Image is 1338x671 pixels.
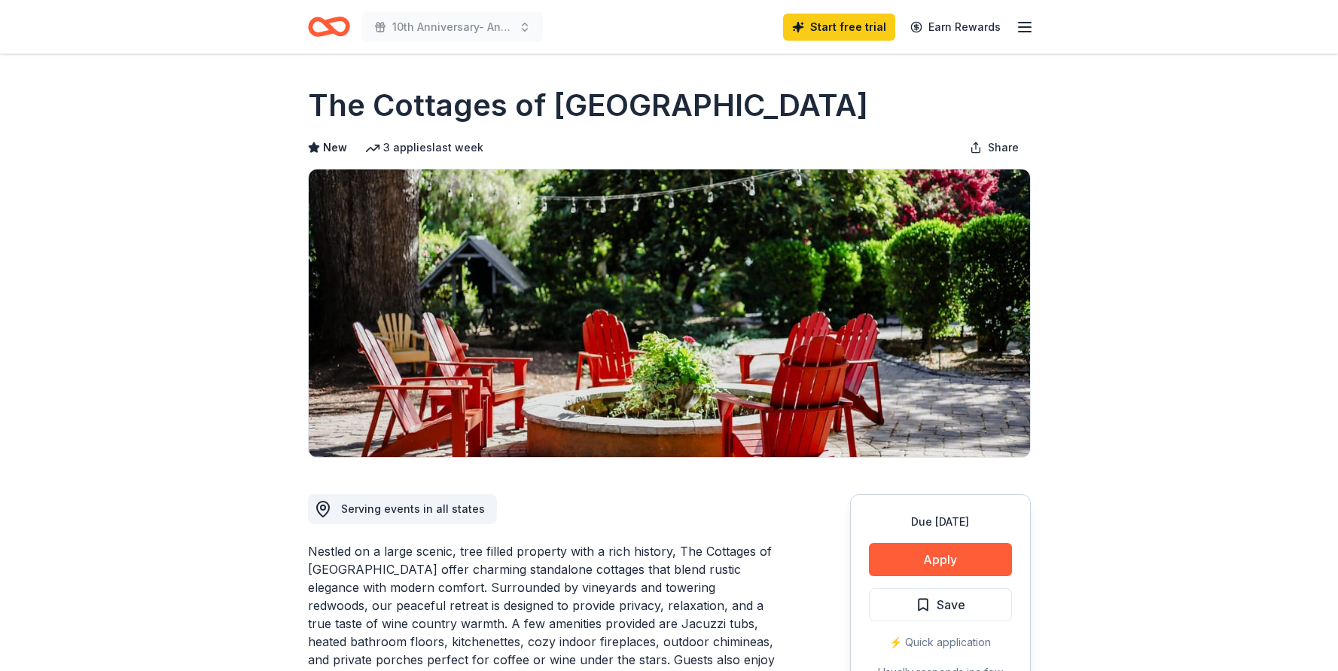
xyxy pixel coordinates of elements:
a: Start free trial [783,14,895,41]
h1: The Cottages of [GEOGRAPHIC_DATA] [308,84,868,127]
button: Apply [869,543,1012,576]
button: Share [958,133,1031,163]
span: Save [937,595,965,615]
a: Home [308,9,350,44]
span: Serving events in all states [341,502,485,515]
span: New [323,139,347,157]
button: Save [869,588,1012,621]
img: Image for The Cottages of Napa Valley [309,169,1030,457]
div: ⚡️ Quick application [869,633,1012,651]
span: 10th Anniversary- An Evening of Magic [392,18,513,36]
div: Due [DATE] [869,513,1012,531]
a: Earn Rewards [901,14,1010,41]
span: Share [988,139,1019,157]
div: 3 applies last week [365,139,483,157]
button: 10th Anniversary- An Evening of Magic [362,12,543,42]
